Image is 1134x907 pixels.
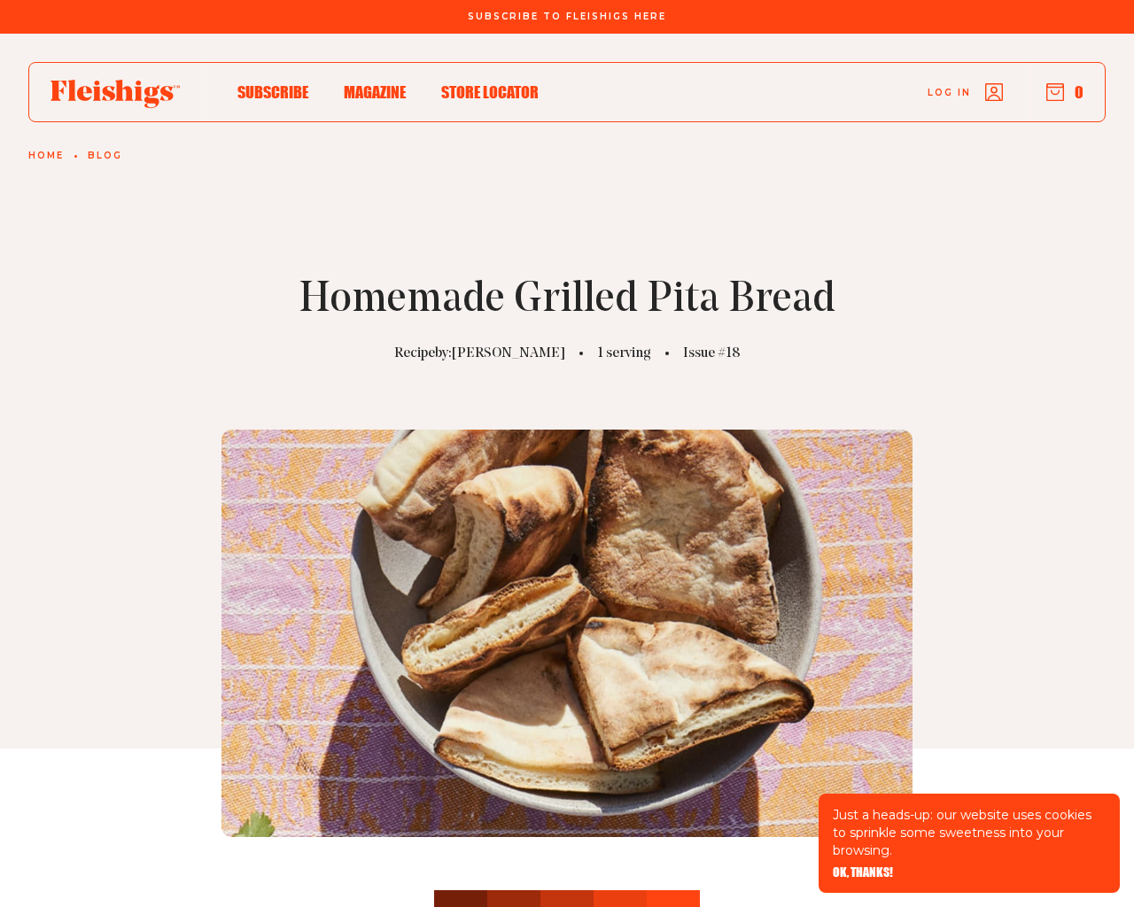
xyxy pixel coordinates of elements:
a: Subscribe To Fleishigs Here [464,12,670,20]
a: Log in [928,83,1003,101]
p: Issue #18 [683,343,741,364]
button: 0 [1046,82,1084,102]
a: Subscribe [237,80,308,104]
a: Blog [88,151,122,161]
span: Log in [928,86,971,99]
a: Home [28,151,64,161]
span: Subscribe To Fleishigs Here [468,12,666,22]
a: Store locator [441,80,539,104]
img: Homemade Grilled Pita Bread [221,430,913,837]
a: Magazine [344,80,406,104]
span: Magazine [344,82,406,102]
span: Subscribe [237,82,308,102]
p: 1 serving [597,343,651,364]
h1: Homemade Grilled Pita Bread [299,279,835,322]
p: Just a heads-up: our website uses cookies to sprinkle some sweetness into your browsing. [833,806,1106,859]
span: Store locator [441,82,539,102]
p: Recipe by: [PERSON_NAME] [394,343,565,364]
button: OK, THANKS! [833,866,893,879]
